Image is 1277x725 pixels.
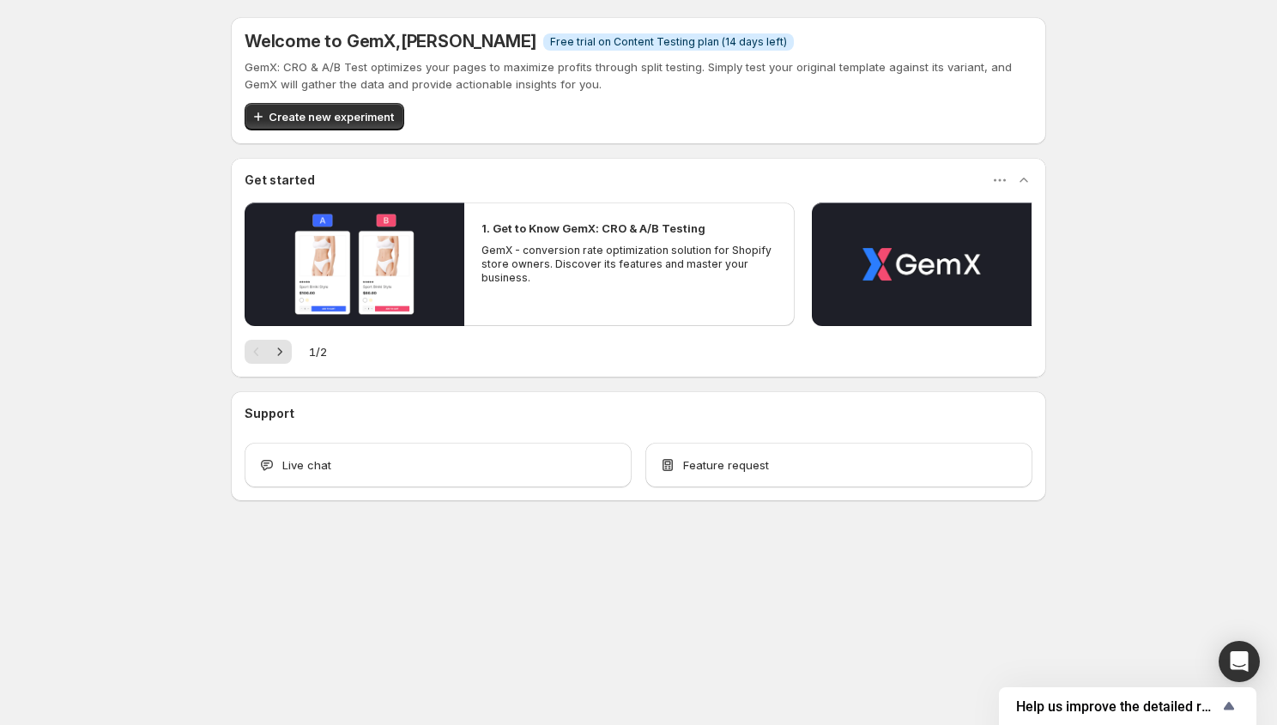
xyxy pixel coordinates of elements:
p: GemX: CRO & A/B Test optimizes your pages to maximize profits through split testing. Simply test ... [245,58,1032,93]
span: Feature request [683,456,769,474]
h3: Support [245,405,294,422]
span: Live chat [282,456,331,474]
h2: 1. Get to Know GemX: CRO & A/B Testing [481,220,705,237]
button: Play video [245,202,464,326]
span: 1 / 2 [309,343,327,360]
h5: Welcome to GemX [245,31,536,51]
span: Free trial on Content Testing plan (14 days left) [550,35,787,49]
p: GemX - conversion rate optimization solution for Shopify store owners. Discover its features and ... [481,244,777,285]
span: Create new experiment [269,108,394,125]
nav: Pagination [245,340,292,364]
span: Help us improve the detailed report for A/B campaigns [1016,698,1219,715]
button: Show survey - Help us improve the detailed report for A/B campaigns [1016,696,1239,716]
button: Play video [812,202,1032,326]
div: Open Intercom Messenger [1219,641,1260,682]
button: Next [268,340,292,364]
span: , [PERSON_NAME] [396,31,536,51]
h3: Get started [245,172,315,189]
button: Create new experiment [245,103,404,130]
